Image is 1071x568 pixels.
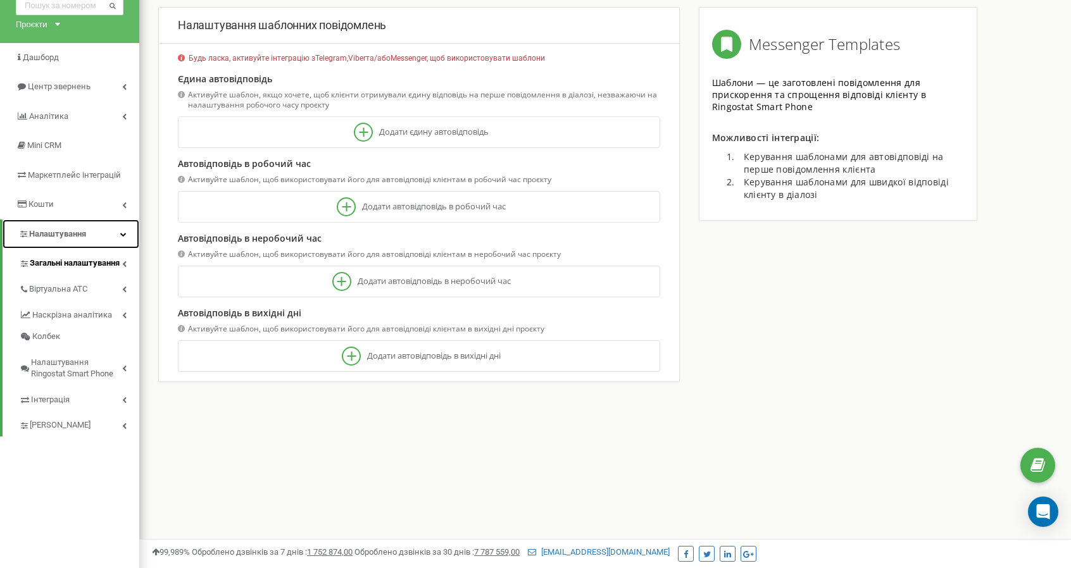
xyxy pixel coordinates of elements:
span: Активуйте шаблон, щоб використовувати його для автовідповіді клієнтам в робочий час проєкту [188,174,551,185]
a: Загальні налаштування [19,249,139,275]
span: [PERSON_NAME] [30,419,91,431]
a: Messenger [391,54,427,63]
span: Єдина автовідповідь [178,73,272,85]
span: Інтеграція [31,394,70,406]
span: Віртуальна АТС [29,283,87,295]
a: Налаштування [3,219,139,249]
span: Автовідповідь в робочий час [178,157,311,170]
span: Активуйте шаблон, якщо хочете, щоб клієнти отримували єдину відповідь на перше повідомлення в діа... [188,89,657,110]
span: Автовідповідь в вихідні дні [178,307,301,319]
span: Додати автовідповідь в робочий час [362,201,506,212]
span: Шаблони — це заготовлені повідомлення для прискорення та спрощення відповіді клієнту в Ringostat ... [712,77,926,113]
span: Налаштування [29,229,86,238]
span: Оброблено дзвінків за 7 днів : [192,547,353,557]
u: 1 752 874,00 [307,547,353,557]
span: Налаштування Ringostat Smart Phone [31,357,122,380]
span: Додати єдину автовідповідь [379,126,489,137]
span: Додати автовідповідь в неробочий час [358,275,511,287]
div: Проєкти [16,18,47,30]
span: , щоб використовувати шаблони [427,54,545,63]
a: Налаштування Ringostat Smart Phone [19,348,139,385]
span: Наскрізна аналітика [32,309,112,321]
a: Viber [348,54,366,63]
a: Наскрізна аналітика [19,300,139,326]
span: Активуйте шаблон, щоб використовувати його для автовідповіді клієнтам в неробочий час проєкту [188,249,561,259]
span: Керування шаблонами для автовідповіді на перше повідомлення клієнта [744,151,944,175]
a: Telegram, [315,54,348,63]
span: Налаштування шаблонних повідомлень [178,18,386,32]
span: Додати автовідповідь в вихідні дні [367,350,501,361]
span: Загальні налаштування [30,257,120,269]
span: Керування шаблонами для швидкої відповіді клієнту в діалозі [744,176,949,201]
a: Віртуальна АТС [19,275,139,300]
span: Кошти [28,199,54,209]
div: Open Intercom Messenger [1028,497,1058,527]
span: Автовідповідь в неробочий час [178,232,322,244]
h2: Messenger Templates [749,30,901,59]
span: Центр звернень [28,82,91,91]
a: Інтеграція [19,385,139,411]
span: Аналiтика [29,111,68,121]
u: 7 787 559,00 [474,547,520,557]
span: Mini CRM [27,140,61,150]
span: Можливості інтеграції: [712,132,820,144]
span: Активуйте шаблон, щоб використовувати його для автовідповіді клієнтам в вихідні дні проєкту [188,323,544,334]
span: Будь ласка, активуйте інтеграцію з [189,54,315,63]
span: Колбек [32,331,60,343]
span: Маркетплейс інтеграцій [28,170,121,180]
a: [PERSON_NAME] [19,411,139,436]
span: Дашборд [23,52,59,62]
span: Оброблено дзвінків за 30 днів : [354,547,520,557]
span: 99,989% [152,547,190,557]
a: Колбек [19,326,139,348]
span: та/або [366,54,391,63]
a: [EMAIL_ADDRESS][DOMAIN_NAME] [528,547,670,557]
